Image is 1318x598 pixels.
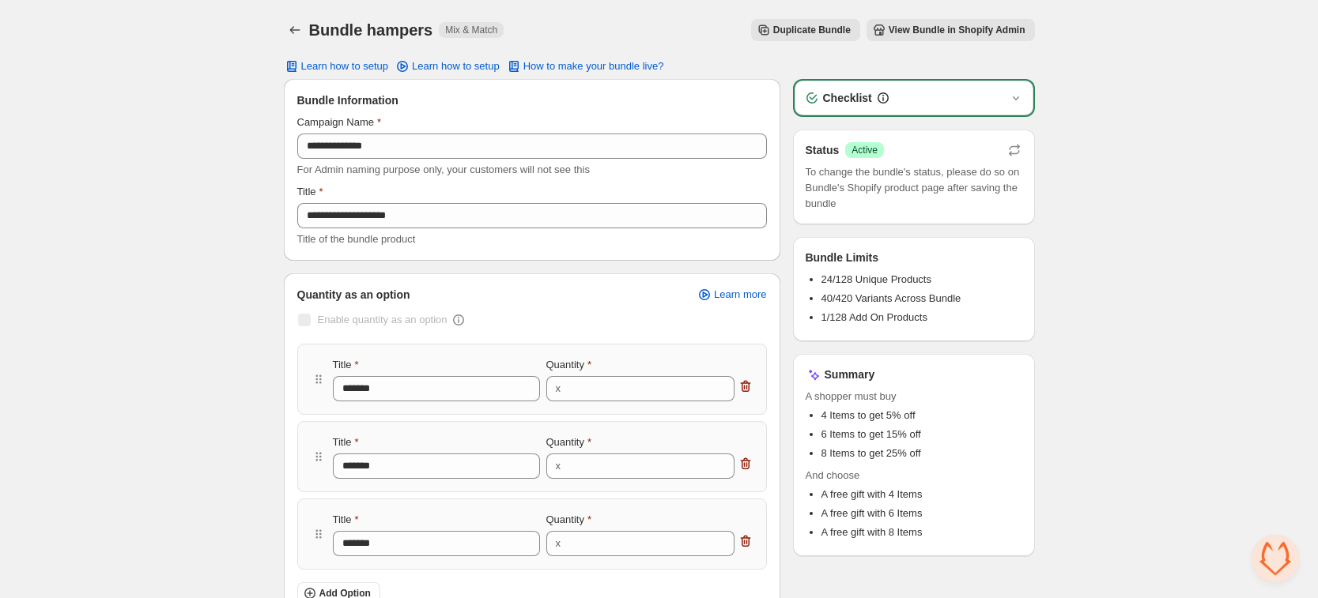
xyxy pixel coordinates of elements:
[497,55,674,77] button: How to make your bundle live?
[546,512,591,528] label: Quantity
[687,284,776,306] a: Learn more
[821,292,961,304] span: 40/420 Variants Across Bundle
[297,92,398,108] span: Bundle Information
[825,367,875,382] h3: Summary
[806,142,840,158] h3: Status
[806,389,1022,404] span: A shopper must buy
[806,164,1022,212] span: To change the bundle's status, please do so on Bundle's Shopify product page after saving the bundle
[821,446,1022,461] li: 8 Items to get 25% off
[274,55,398,77] button: Learn how to setup
[852,144,878,156] span: Active
[714,288,766,301] span: Learn more
[333,357,359,373] label: Title
[806,468,1022,483] span: And choose
[751,19,860,41] button: Duplicate Bundle
[318,314,448,325] span: Enable quantity as an option
[445,24,497,36] span: Mix & Match
[821,273,931,285] span: 24/128 Unique Products
[301,60,389,73] span: Learn how to setup
[284,19,306,41] button: Back
[1252,535,1299,582] div: Open chat
[309,21,433,39] h1: Bundle hampers
[867,19,1035,41] button: View Bundle in Shopify Admin
[556,381,561,397] div: x
[412,60,500,73] span: Learn how to setup
[546,357,591,373] label: Quantity
[297,115,382,130] label: Campaign Name
[556,536,561,551] div: x
[821,408,1022,423] li: 4 Items to get 5% off
[385,55,509,77] a: Learn how to setup
[773,24,851,36] span: Duplicate Bundle
[821,525,1022,540] li: A free gift with 8 Items
[821,487,1022,502] li: A free gift with 4 Items
[823,90,872,106] h3: Checklist
[546,434,591,450] label: Quantity
[333,512,359,528] label: Title
[889,24,1025,36] span: View Bundle in Shopify Admin
[556,458,561,474] div: x
[297,233,416,245] span: Title of the bundle product
[297,164,590,175] span: For Admin naming purpose only, your customers will not see this
[821,311,927,323] span: 1/128 Add On Products
[297,287,410,303] span: Quantity as an option
[297,184,323,200] label: Title
[806,250,879,265] h3: Bundle Limits
[821,506,1022,521] li: A free gift with 6 Items
[333,434,359,450] label: Title
[821,427,1022,442] li: 6 Items to get 15% off
[523,60,664,73] span: How to make your bundle live?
